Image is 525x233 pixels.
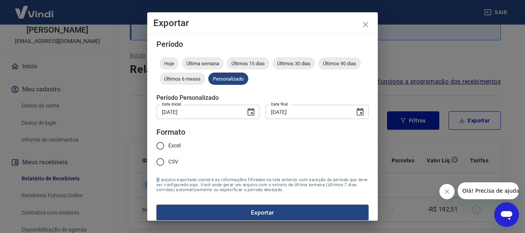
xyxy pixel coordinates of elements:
iframe: Botão para abrir a janela de mensagens [494,202,519,227]
label: Data final [271,101,288,107]
span: Últimos 15 dias [227,61,269,66]
div: Personalizado [208,73,248,85]
button: Choose date, selected date is 15 de set de 2025 [243,104,259,120]
div: Últimos 15 dias [227,57,269,69]
input: DD/MM/YYYY [156,105,240,119]
span: Olá! Precisa de ajuda? [5,5,65,12]
iframe: Mensagem da empresa [458,182,519,199]
span: O arquivo exportado conterá as informações filtradas na tela anterior com exceção do período que ... [156,177,369,192]
span: Últimos 6 meses [159,76,205,82]
div: Últimos 30 dias [272,57,315,69]
div: Hoje [159,57,179,69]
span: Personalizado [208,76,248,82]
span: Excel [168,142,181,150]
legend: Formato [156,127,185,138]
h5: Período [156,40,369,48]
button: Choose date, selected date is 15 de set de 2025 [352,104,368,120]
span: Última semana [182,61,224,66]
iframe: Fechar mensagem [439,184,455,199]
input: DD/MM/YYYY [266,105,349,119]
div: Últimos 90 dias [318,57,361,69]
h4: Exportar [153,18,372,28]
div: Última semana [182,57,224,69]
div: Últimos 6 meses [159,73,205,85]
button: Exportar [156,205,369,221]
label: Data inicial [162,101,181,107]
button: close [356,15,375,34]
span: CSV [168,158,178,166]
span: Últimos 30 dias [272,61,315,66]
span: Hoje [159,61,179,66]
h5: Período Personalizado [156,94,369,102]
span: Últimos 90 dias [318,61,361,66]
